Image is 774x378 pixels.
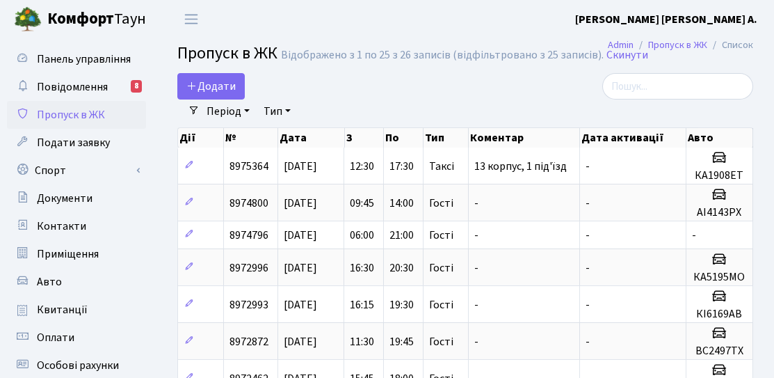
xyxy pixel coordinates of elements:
[474,334,478,349] span: -
[284,260,317,276] span: [DATE]
[7,45,146,73] a: Панель управління
[7,240,146,268] a: Приміщення
[350,297,374,313] span: 16:15
[186,79,236,94] span: Додати
[37,219,86,234] span: Контакти
[575,11,757,28] a: [PERSON_NAME] [PERSON_NAME] А.
[429,161,454,172] span: Таксі
[429,262,453,274] span: Гості
[586,228,590,243] span: -
[429,230,453,241] span: Гості
[37,330,74,345] span: Оплати
[281,49,604,62] div: Відображено з 1 по 25 з 26 записів (відфільтровано з 25 записів).
[389,334,414,349] span: 19:45
[686,128,753,148] th: Авто
[37,191,92,206] span: Документи
[37,52,131,67] span: Панель управління
[229,159,268,174] span: 8975364
[389,260,414,276] span: 20:30
[7,184,146,212] a: Документи
[37,246,99,262] span: Приміщення
[284,159,317,174] span: [DATE]
[389,297,414,313] span: 19:30
[586,260,590,276] span: -
[429,336,453,347] span: Гості
[606,49,648,62] a: Скинути
[284,228,317,243] span: [DATE]
[229,260,268,276] span: 8972996
[586,196,590,211] span: -
[469,128,580,148] th: Коментар
[575,12,757,27] b: [PERSON_NAME] [PERSON_NAME] А.
[284,297,317,313] span: [DATE]
[692,228,696,243] span: -
[7,73,146,101] a: Повідомлення8
[7,212,146,240] a: Контакти
[7,129,146,157] a: Подати заявку
[692,308,747,321] h5: КІ6169АВ
[384,128,424,148] th: По
[178,128,224,148] th: Дії
[608,38,634,52] a: Admin
[350,228,374,243] span: 06:00
[707,38,753,53] li: Список
[37,107,105,123] span: Пропуск в ЖК
[389,228,414,243] span: 21:00
[284,334,317,349] span: [DATE]
[174,8,209,31] button: Переключити навігацію
[229,297,268,313] span: 8972993
[37,79,108,95] span: Повідомлення
[201,100,255,123] a: Період
[7,324,146,352] a: Оплати
[131,80,142,93] div: 8
[389,159,414,174] span: 17:30
[692,169,747,182] h5: КА1908ЕТ
[586,334,590,349] span: -
[224,128,278,148] th: №
[474,260,478,276] span: -
[278,128,345,148] th: Дата
[389,196,414,211] span: 14:00
[580,128,686,148] th: Дата активації
[692,206,747,219] h5: АІ4143РХ
[429,198,453,209] span: Гості
[350,196,374,211] span: 09:45
[229,228,268,243] span: 8974796
[350,334,374,349] span: 11:30
[474,159,567,174] span: 13 корпус, 1 під'їзд
[586,159,590,174] span: -
[284,196,317,211] span: [DATE]
[692,345,747,358] h5: ВС2497ТХ
[587,31,774,60] nav: breadcrumb
[37,358,119,373] span: Особові рахунки
[345,128,385,148] th: З
[7,101,146,129] a: Пропуск в ЖК
[229,196,268,211] span: 8974800
[14,6,42,33] img: logo.png
[7,157,146,184] a: Спорт
[648,38,707,52] a: Пропуск в ЖК
[429,299,453,310] span: Гості
[586,297,590,313] span: -
[47,8,146,31] span: Таун
[474,196,478,211] span: -
[37,302,88,317] span: Квитанції
[258,100,296,123] a: Тип
[47,8,114,30] b: Комфорт
[37,274,62,290] span: Авто
[692,271,747,284] h5: КА5195МО
[229,334,268,349] span: 8972872
[7,296,146,324] a: Квитанції
[350,260,374,276] span: 16:30
[474,297,478,313] span: -
[424,128,468,148] th: Тип
[177,41,277,65] span: Пропуск в ЖК
[177,73,245,100] a: Додати
[7,268,146,296] a: Авто
[602,73,753,100] input: Пошук...
[350,159,374,174] span: 12:30
[474,228,478,243] span: -
[37,135,110,150] span: Подати заявку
